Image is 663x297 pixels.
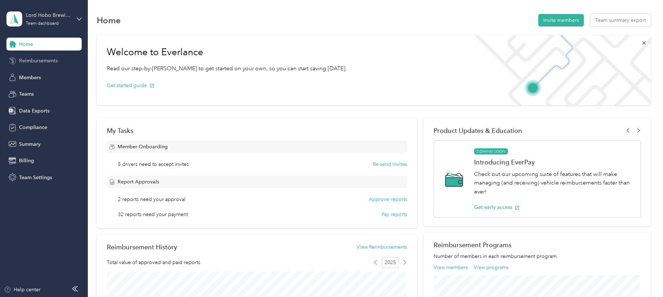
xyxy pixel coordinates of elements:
[369,196,407,203] button: Approve reports
[434,264,468,271] button: View members
[107,47,347,58] h1: Welcome to Everlance
[97,16,121,24] h1: Home
[474,158,633,166] h1: Introducing EverPay
[19,124,47,131] span: Compliance
[118,178,159,186] span: Report Approvals
[19,157,34,164] span: Billing
[590,14,651,27] button: Team summary export
[538,14,584,27] button: Invite members
[467,35,650,105] img: Welcome to everlance
[474,170,633,196] p: Check out our upcoming suite of features that will make managing (and receiving) vehicle reimburs...
[19,140,40,148] span: Summary
[382,211,407,218] button: Pay reports
[623,257,663,297] iframe: Everlance-gr Chat Button Frame
[107,259,200,266] span: Total value of approved and paid reports
[19,40,33,48] span: Home
[118,211,188,218] span: 32 reports need your payment
[434,241,641,249] h2: Reimbursement Programs
[26,11,71,19] div: Lord Hobo Brewing
[474,264,509,271] button: View programs
[19,57,58,64] span: Reimbursements
[19,107,49,115] span: Data Exports
[474,203,520,211] button: Get early access
[434,127,522,134] span: Product Updates & Education
[357,243,407,251] button: View Reimbursements
[373,161,407,168] button: Re-send invites
[118,196,185,203] span: 2 reports need your approval
[4,286,40,293] button: Help center
[107,64,347,73] p: Read our step-by-[PERSON_NAME] to get started on your own, so you can start saving [DATE].
[26,21,59,26] div: Team dashboard
[382,257,399,268] span: 2025
[118,161,189,168] span: 5 drivers need to accept invites
[19,174,52,181] span: Team Settings
[19,90,34,98] span: Teams
[107,127,407,134] div: My Tasks
[474,148,508,155] span: COMING SOON
[19,74,41,81] span: Members
[118,143,168,150] span: Member Onboarding
[107,82,154,89] button: Get started guide
[107,243,177,251] h2: Reimbursement History
[434,253,641,260] p: Number of members in each reimbursement program.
